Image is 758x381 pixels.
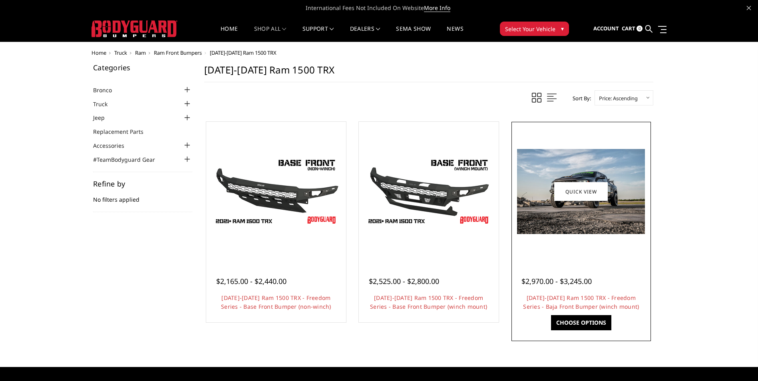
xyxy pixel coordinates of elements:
span: [DATE]-[DATE] Ram 1500 TRX [210,49,277,56]
span: Select Your Vehicle [505,25,555,33]
a: Quick view [554,182,608,201]
a: [DATE]-[DATE] Ram 1500 TRX - Freedom Series - Base Front Bumper (non-winch) [221,294,331,310]
a: Home [92,49,106,56]
a: [DATE]-[DATE] Ram 1500 TRX - Freedom Series - Baja Front Bumper (winch mount) [523,294,639,310]
label: Sort By: [568,92,591,104]
a: Truck [93,100,117,108]
span: $2,165.00 - $2,440.00 [216,276,286,286]
a: #TeamBodyguard Gear [93,155,165,164]
h1: [DATE]-[DATE] Ram 1500 TRX [204,64,653,82]
span: 0 [637,26,643,32]
a: Dealers [350,26,380,42]
h5: Categories [93,64,192,71]
a: Cart 0 [622,18,643,40]
img: 2021-2024 Ram 1500 TRX - Freedom Series - Base Front Bumper (non-winch) [212,156,340,228]
a: 2021-2024 Ram 1500 TRX - Freedom Series - Baja Front Bumper (winch mount) 2021-2024 Ram 1500 TRX ... [513,124,649,260]
a: News [447,26,463,42]
a: Choose Options [551,315,611,330]
a: Accessories [93,141,134,150]
a: Support [302,26,334,42]
iframe: Chat Widget [718,343,758,381]
a: SEMA Show [396,26,431,42]
a: Bronco [93,86,122,94]
a: Replacement Parts [93,127,153,136]
a: Truck [114,49,127,56]
span: Cart [622,25,635,32]
a: Ram [135,49,146,56]
img: BODYGUARD BUMPERS [92,20,177,37]
span: $2,525.00 - $2,800.00 [369,276,439,286]
a: Ram Front Bumpers [154,49,202,56]
span: ▾ [561,24,564,33]
a: 2021-2024 Ram 1500 TRX - Freedom Series - Base Front Bumper (non-winch) 2021-2024 Ram 1500 TRX - ... [208,124,344,260]
a: Home [221,26,238,42]
a: More Info [424,4,450,12]
button: Select Your Vehicle [500,22,569,36]
a: 2021-2024 Ram 1500 TRX - Freedom Series - Base Front Bumper (winch mount) 2021-2024 Ram 1500 TRX ... [361,124,497,260]
span: $2,970.00 - $3,245.00 [521,276,592,286]
span: Account [593,25,619,32]
a: Account [593,18,619,40]
h5: Refine by [93,180,192,187]
img: 2021-2024 Ram 1500 TRX - Freedom Series - Baja Front Bumper (winch mount) [517,149,645,234]
a: [DATE]-[DATE] Ram 1500 TRX - Freedom Series - Base Front Bumper (winch mount) [370,294,487,310]
a: Jeep [93,113,115,122]
div: No filters applied [93,180,192,212]
a: shop all [254,26,286,42]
